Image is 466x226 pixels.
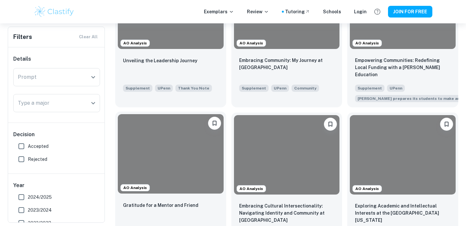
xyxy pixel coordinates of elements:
span: Supplement [239,85,269,92]
p: Embracing Cultural Intersectionality: Navigating Identity and Community at Penn [239,202,335,224]
p: Review [247,8,269,15]
span: UPenn [155,85,173,92]
span: AO Analysis [353,40,382,46]
span: Supplement [123,85,152,92]
button: Please log in to bookmark exemplars [324,118,337,131]
button: Please log in to bookmark exemplars [208,117,221,130]
button: Open [89,73,98,82]
button: Help and Feedback [372,6,383,17]
button: Open [89,99,98,108]
span: UPenn [271,85,289,92]
p: Exploring Academic and Intellectual Interests at the University of Pennsylvania [355,202,450,224]
a: Tutoring [285,8,310,15]
h6: Decision [13,131,100,138]
span: Rejected [28,156,47,163]
span: How will you explore community at Penn? Consider how Penn will help shape your perspective, and h... [292,84,319,92]
span: AO Analysis [237,40,266,46]
span: AO Analysis [237,186,266,192]
span: Community [294,85,316,91]
span: Accepted [28,143,49,150]
button: JOIN FOR FREE [388,6,432,18]
span: AO Analysis [121,40,150,46]
span: AO Analysis [121,185,150,191]
p: Unveiling the Leadership Journey [123,57,197,64]
p: Empowering Communities: Redefining Local Funding with a Wharton Education [355,57,450,78]
span: AO Analysis [353,186,382,192]
img: Clastify logo [34,5,75,18]
h6: Details [13,55,100,63]
p: Exemplars [204,8,234,15]
span: Supplement [355,85,384,92]
span: UPenn [387,85,405,92]
h6: Filters [13,32,32,42]
span: 2023/2024 [28,207,52,214]
a: Schools [323,8,341,15]
p: Embracing Community: My Journey at Penn [239,57,335,71]
p: Gratitude for a Mentor and Friend [123,202,198,209]
span: Write a short thank-you note to someone you have not yet thanked and would like to acknowledge. (... [175,84,212,92]
span: Thank You Note [178,85,209,91]
h6: Year [13,182,100,189]
span: 2024/2025 [28,194,52,201]
a: Login [354,8,367,15]
button: Please log in to bookmark exemplars [440,118,453,131]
